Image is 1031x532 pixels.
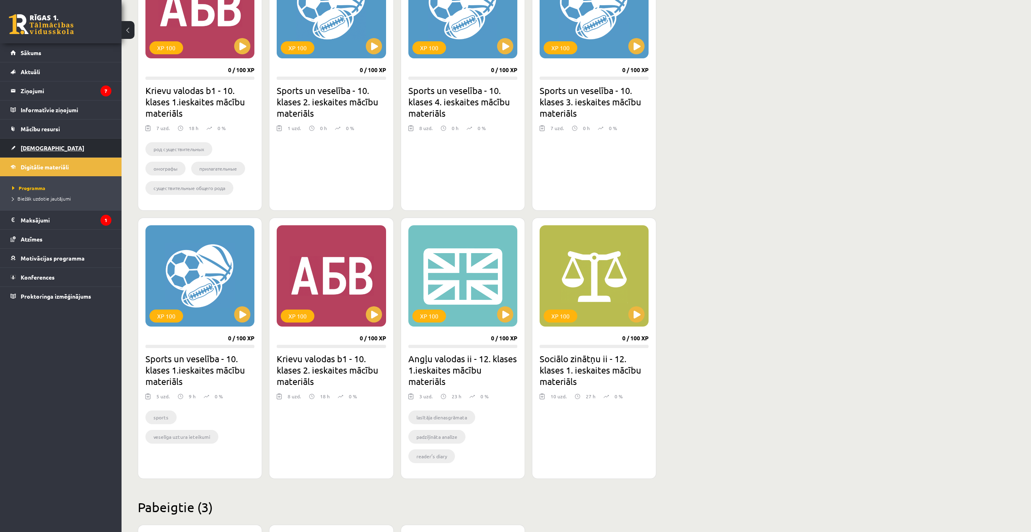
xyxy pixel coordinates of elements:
[412,310,446,323] div: XP 100
[149,41,183,54] div: XP 100
[21,211,111,229] legend: Maksājumi
[145,162,186,175] li: омографы
[145,142,212,156] li: род существительных
[21,68,40,75] span: Aktuāli
[11,158,111,176] a: Digitālie materiāli
[145,181,233,195] li: существительные общего рода
[586,393,596,400] p: 27 h
[21,163,69,171] span: Digitālie materiāli
[11,139,111,157] a: [DEMOGRAPHIC_DATA]
[189,393,196,400] p: 9 h
[11,230,111,248] a: Atzīmes
[12,195,113,202] a: Biežāk uzdotie jautājumi
[12,185,45,191] span: Programma
[9,14,74,34] a: Rīgas 1. Tālmācības vidusskola
[21,100,111,119] legend: Informatīvie ziņojumi
[452,124,459,132] p: 0 h
[191,162,245,175] li: прилагательные
[145,410,177,424] li: sports
[11,211,111,229] a: Maksājumi1
[100,85,111,96] i: 7
[320,124,327,132] p: 0 h
[21,254,85,262] span: Motivācijas programma
[609,124,617,132] p: 0 %
[408,430,465,444] li: padziļināta analīze
[408,353,517,387] h2: Angļu valodas ii - 12. klases 1.ieskaites mācību materiāls
[281,41,314,54] div: XP 100
[21,49,41,56] span: Sākums
[346,124,354,132] p: 0 %
[145,353,254,387] h2: Sports un veselība - 10. klases 1.ieskaites mācību materiāls
[11,100,111,119] a: Informatīvie ziņojumi
[544,41,577,54] div: XP 100
[11,81,111,100] a: Ziņojumi7
[145,85,254,119] h2: Krievu valodas b1 - 10. klases 1.ieskaites mācību materiāls
[21,144,84,152] span: [DEMOGRAPHIC_DATA]
[11,120,111,138] a: Mācību resursi
[11,62,111,81] a: Aktuāli
[288,393,301,405] div: 8 uzd.
[215,393,223,400] p: 0 %
[21,125,60,132] span: Mācību resursi
[412,41,446,54] div: XP 100
[478,124,486,132] p: 0 %
[551,124,564,137] div: 7 uzd.
[408,410,475,424] li: lasītāja dienasgrāmata
[615,393,623,400] p: 0 %
[349,393,357,400] p: 0 %
[189,124,199,132] p: 18 h
[12,184,113,192] a: Programma
[218,124,226,132] p: 0 %
[11,287,111,306] a: Proktoringa izmēģinājums
[452,393,461,400] p: 23 h
[156,124,170,137] div: 7 uzd.
[21,293,91,300] span: Proktoringa izmēģinājums
[419,393,433,405] div: 3 uzd.
[149,310,183,323] div: XP 100
[12,195,71,202] span: Biežāk uzdotie jautājumi
[480,393,489,400] p: 0 %
[11,249,111,267] a: Motivācijas programma
[281,310,314,323] div: XP 100
[320,393,330,400] p: 18 h
[540,353,649,387] h2: Sociālo zinātņu ii - 12. klases 1. ieskaites mācību materiāls
[145,430,218,444] li: veselīga uztura ieteikumi
[277,85,386,119] h2: Sports un veselība - 10. klases 2. ieskaites mācību materiāls
[277,353,386,387] h2: Krievu valodas b1 - 10. klases 2. ieskaites mācību materiāls
[156,393,170,405] div: 5 uzd.
[408,449,455,463] li: reader’s diary
[11,268,111,286] a: Konferences
[408,85,517,119] h2: Sports un veselība - 10. klases 4. ieskaites mācību materiāls
[21,81,111,100] legend: Ziņojumi
[21,273,55,281] span: Konferences
[11,43,111,62] a: Sākums
[544,310,577,323] div: XP 100
[540,85,649,119] h2: Sports un veselība - 10. klases 3. ieskaites mācību materiāls
[583,124,590,132] p: 0 h
[419,124,433,137] div: 8 uzd.
[100,215,111,226] i: 1
[551,393,567,405] div: 10 uzd.
[138,499,656,515] h2: Pabeigtie (3)
[288,124,301,137] div: 1 uzd.
[21,235,43,243] span: Atzīmes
